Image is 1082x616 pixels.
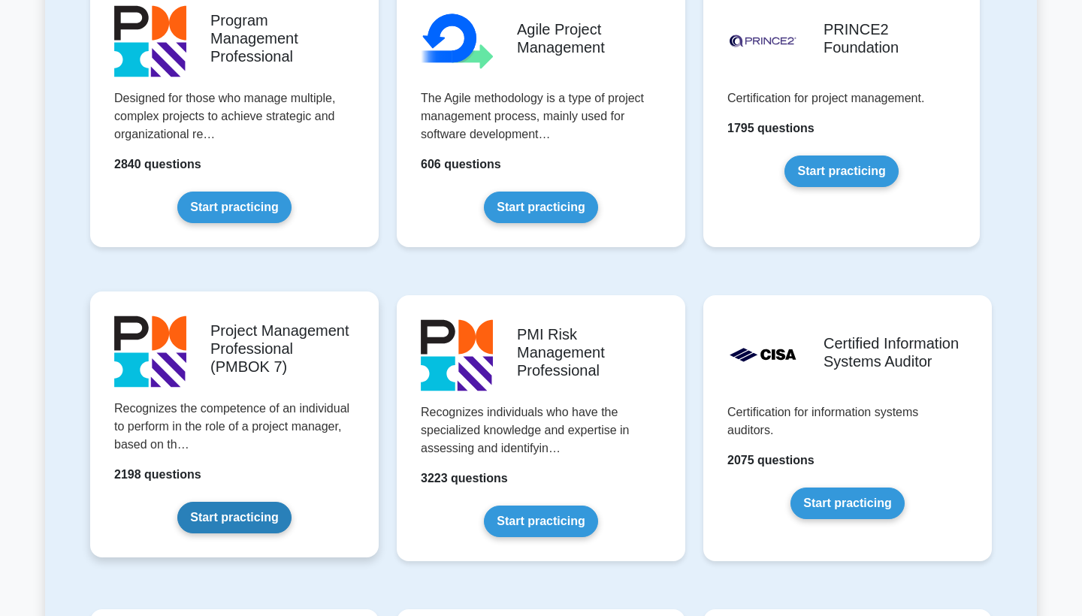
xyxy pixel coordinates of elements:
[177,502,291,533] a: Start practicing
[790,488,904,519] a: Start practicing
[784,156,898,187] a: Start practicing
[484,506,597,537] a: Start practicing
[177,192,291,223] a: Start practicing
[484,192,597,223] a: Start practicing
